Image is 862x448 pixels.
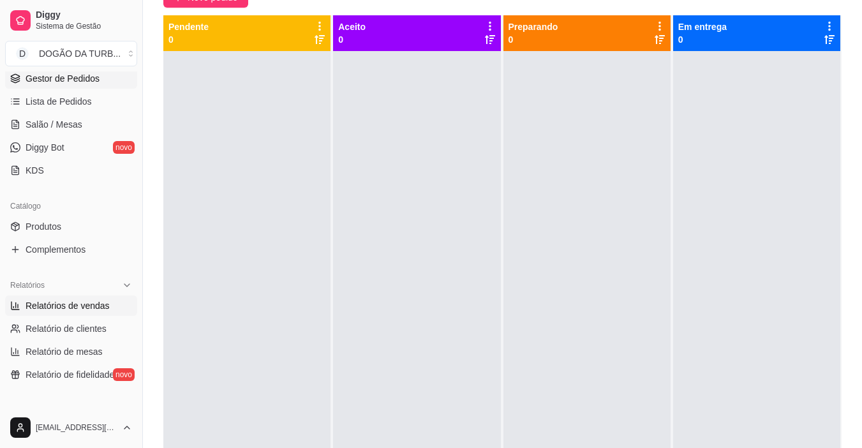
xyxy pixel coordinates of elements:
[5,160,137,181] a: KDS
[5,196,137,216] div: Catálogo
[10,280,45,290] span: Relatórios
[26,95,92,108] span: Lista de Pedidos
[26,141,64,154] span: Diggy Bot
[26,299,110,312] span: Relatórios de vendas
[5,295,137,316] a: Relatórios de vendas
[509,33,558,46] p: 0
[36,10,132,21] span: Diggy
[5,216,137,237] a: Produtos
[168,20,209,33] p: Pendente
[26,220,61,233] span: Produtos
[26,72,100,85] span: Gestor de Pedidos
[678,20,727,33] p: Em entrega
[5,41,137,66] button: Select a team
[26,164,44,177] span: KDS
[5,5,137,36] a: DiggySistema de Gestão
[509,20,558,33] p: Preparando
[338,20,366,33] p: Aceito
[36,422,117,433] span: [EMAIL_ADDRESS][DOMAIN_NAME]
[168,33,209,46] p: 0
[26,345,103,358] span: Relatório de mesas
[5,412,137,443] button: [EMAIL_ADDRESS][DOMAIN_NAME]
[26,368,114,381] span: Relatório de fidelidade
[26,243,85,256] span: Complementos
[16,47,29,60] span: D
[5,137,137,158] a: Diggy Botnovo
[36,21,132,31] span: Sistema de Gestão
[5,114,137,135] a: Salão / Mesas
[39,47,121,60] div: DOGÃO DA TURB ...
[5,364,137,385] a: Relatório de fidelidadenovo
[5,68,137,89] a: Gestor de Pedidos
[5,91,137,112] a: Lista de Pedidos
[26,322,107,335] span: Relatório de clientes
[678,33,727,46] p: 0
[5,400,137,421] div: Gerenciar
[5,239,137,260] a: Complementos
[338,33,366,46] p: 0
[26,118,82,131] span: Salão / Mesas
[5,341,137,362] a: Relatório de mesas
[5,318,137,339] a: Relatório de clientes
